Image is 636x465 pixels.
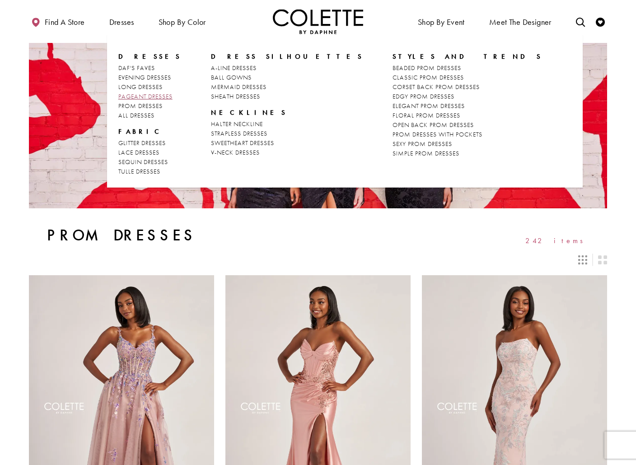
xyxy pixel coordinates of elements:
[393,92,542,101] a: EDGY PROM DRESSES
[118,92,173,100] span: PAGEANT DRESSES
[118,73,171,81] span: EVENING DRESSES
[211,119,363,129] a: HALTER NECKLINE
[393,52,542,61] span: STYLES AND TRENDS
[393,140,452,148] span: SEXY PROM DRESSES
[418,18,465,27] span: Shop By Event
[393,111,460,119] span: FLORAL PROM DRESSES
[393,149,459,157] span: SIMPLE PROM DRESSES
[211,64,257,72] span: A-LINE DRESSES
[118,52,182,61] span: Dresses
[211,83,267,91] span: MERMAID DRESSES
[393,83,480,91] span: CORSET BACK PROM DRESSES
[393,63,542,73] a: BEADED PROM DRESSES
[393,111,542,120] a: FLORAL PROM DRESSES
[45,18,85,27] span: Find a store
[118,127,182,136] span: FABRIC
[393,101,542,111] a: ELEGANT PROM DRESSES
[273,9,363,34] a: Visit Home Page
[211,92,363,101] a: SHEATH DRESSES
[598,255,607,264] span: Switch layout to 2 columns
[273,9,363,34] img: Colette by Daphne
[118,63,182,73] a: DAF'S FAVES
[211,63,363,73] a: A-LINE DRESSES
[211,73,363,82] a: BALL GOWNS
[211,52,363,61] span: DRESS SILHOUETTES
[393,102,465,110] span: ELEGANT PROM DRESSES
[211,138,363,148] a: SWEETHEART DRESSES
[211,108,363,117] span: NECKLINES
[211,92,260,100] span: SHEATH DRESSES
[118,82,182,92] a: LONG DRESSES
[211,129,363,138] a: STRAPLESS DRESSES
[29,9,87,34] a: Find a store
[118,148,159,156] span: LACE DRESSES
[118,139,166,147] span: GLITTER DRESSES
[118,148,182,157] a: LACE DRESSES
[211,73,252,81] span: BALL GOWNS
[159,18,206,27] span: Shop by color
[118,73,182,82] a: EVENING DRESSES
[118,92,182,101] a: PAGEANT DRESSES
[23,250,613,270] div: Layout Controls
[393,139,542,149] a: SEXY PROM DRESSES
[211,108,287,117] span: NECKLINES
[107,9,136,34] span: Dresses
[393,82,542,92] a: CORSET BACK PROM DRESSES
[594,9,607,34] a: Check Wishlist
[109,18,134,27] span: Dresses
[118,83,163,91] span: LONG DRESSES
[118,111,154,119] span: ALL DRESSES
[211,82,363,92] a: MERMAID DRESSES
[118,138,182,148] a: GLITTER DRESSES
[156,9,208,34] span: Shop by color
[393,120,542,130] a: OPEN BACK PROM DRESSES
[118,167,160,175] span: TULLE DRESSES
[393,121,474,129] span: OPEN BACK PROM DRESSES
[578,255,587,264] span: Switch layout to 3 columns
[574,9,587,34] a: Toggle search
[118,102,163,110] span: PROM DRESSES
[393,130,542,139] a: PROM DRESSES WITH POCKETS
[393,73,464,81] span: CLASSIC PROM DRESSES
[211,120,263,128] span: HALTER NECKLINE
[393,92,454,100] span: EDGY PROM DRESSES
[489,18,552,27] span: Meet the designer
[211,148,363,157] a: V-NECK DRESSES
[118,111,182,120] a: ALL DRESSES
[393,64,461,72] span: BEADED PROM DRESSES
[416,9,467,34] span: Shop By Event
[118,167,182,176] a: TULLE DRESSES
[211,129,267,137] span: STRAPLESS DRESSES
[393,73,542,82] a: CLASSIC PROM DRESSES
[525,237,589,244] span: 242 items
[118,127,164,136] span: FABRIC
[211,148,260,156] span: V-NECK DRESSES
[118,157,182,167] a: SEQUIN DRESSES
[487,9,554,34] a: Meet the designer
[211,139,274,147] span: SWEETHEART DRESSES
[118,101,182,111] a: PROM DRESSES
[118,158,168,166] span: SEQUIN DRESSES
[118,64,155,72] span: DAF'S FAVES
[393,130,482,138] span: PROM DRESSES WITH POCKETS
[47,226,196,244] h1: Prom Dresses
[393,149,542,158] a: SIMPLE PROM DRESSES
